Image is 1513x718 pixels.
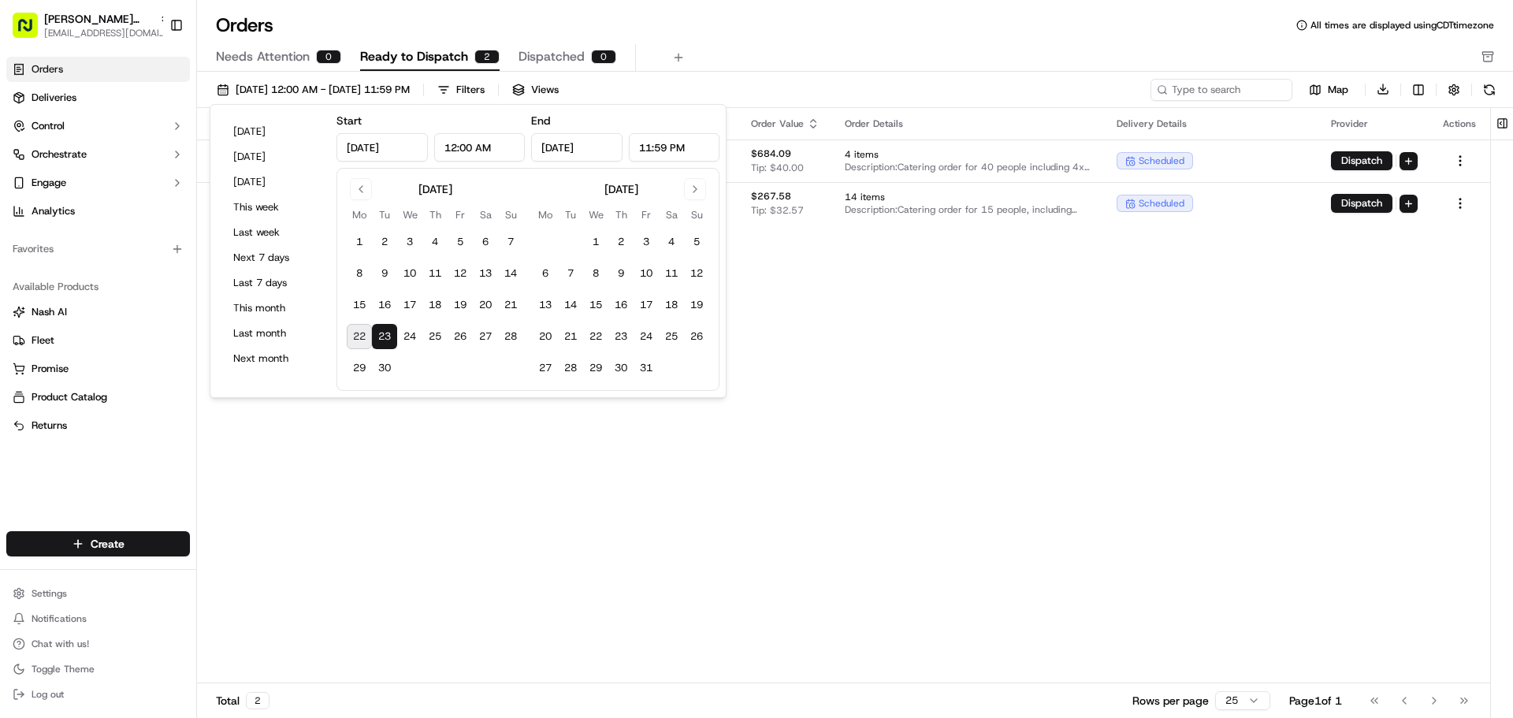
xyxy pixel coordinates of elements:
[583,229,608,255] button: 1
[268,155,287,174] button: Start new chat
[558,292,583,318] button: 14
[246,692,270,709] div: 2
[372,292,397,318] button: 16
[226,322,321,344] button: Last month
[16,229,41,255] img: Liam S.
[1331,151,1392,170] button: Dispatch
[6,385,190,410] button: Product Catalog
[604,181,638,197] div: [DATE]
[336,133,428,162] input: Date
[32,362,69,376] span: Promise
[634,324,659,349] button: 24
[6,356,190,381] button: Promise
[372,261,397,286] button: 9
[6,531,190,556] button: Create
[44,11,153,27] button: [PERSON_NAME][GEOGRAPHIC_DATA]
[473,229,498,255] button: 6
[16,16,47,47] img: Nash
[608,292,634,318] button: 16
[634,206,659,223] th: Friday
[372,229,397,255] button: 2
[1443,117,1478,130] div: Actions
[751,190,791,203] span: $267.58
[533,206,558,223] th: Monday
[226,287,258,299] span: [DATE]
[6,6,163,44] button: [PERSON_NAME][GEOGRAPHIC_DATA][EMAIL_ADDRESS][DOMAIN_NAME]
[91,536,125,552] span: Create
[422,324,448,349] button: 25
[1478,79,1500,101] button: Refresh
[372,324,397,349] button: 23
[634,261,659,286] button: 10
[608,324,634,349] button: 23
[111,390,191,403] a: Powered byPylon
[456,83,485,97] div: Filters
[336,113,362,128] label: Start
[226,297,321,319] button: This month
[558,206,583,223] th: Tuesday
[531,113,550,128] label: End
[13,419,184,433] a: Returns
[6,113,190,139] button: Control
[1132,693,1209,709] p: Rows per page
[608,261,634,286] button: 9
[32,419,67,433] span: Returns
[217,287,223,299] span: •
[347,229,372,255] button: 1
[16,151,44,179] img: 1736555255976-a54dd68f-1ca7-489b-9aae-adbdc363a1c4
[6,85,190,110] a: Deliveries
[498,261,523,286] button: 14
[16,63,287,88] p: Welcome 👋
[430,79,492,101] button: Filters
[1310,19,1494,32] span: All times are displayed using CDT timezone
[149,352,253,368] span: API Documentation
[44,27,170,39] button: [EMAIL_ADDRESS][DOMAIN_NAME]
[226,121,321,143] button: [DATE]
[845,117,1091,130] div: Order Details
[533,355,558,381] button: 27
[629,133,720,162] input: Time
[659,206,684,223] th: Saturday
[608,355,634,381] button: 30
[473,206,498,223] th: Saturday
[1139,197,1184,210] span: scheduled
[397,261,422,286] button: 10
[139,244,172,257] span: [DATE]
[634,229,659,255] button: 3
[684,324,709,349] button: 26
[659,261,684,286] button: 11
[6,582,190,605] button: Settings
[316,50,341,64] div: 0
[127,346,259,374] a: 💻API Documentation
[49,244,128,257] span: [PERSON_NAME]
[244,202,287,221] button: See all
[210,79,417,101] button: [DATE] 12:00 AM - [DATE] 11:59 PM
[32,612,87,625] span: Notifications
[226,146,321,168] button: [DATE]
[16,205,106,218] div: Past conversations
[32,147,87,162] span: Orchestrate
[448,229,473,255] button: 5
[6,299,190,325] button: Nash AI
[448,206,473,223] th: Friday
[659,292,684,318] button: 18
[583,292,608,318] button: 15
[684,292,709,318] button: 19
[583,206,608,223] th: Wednesday
[6,328,190,353] button: Fleet
[558,261,583,286] button: 7
[531,83,559,97] span: Views
[397,229,422,255] button: 3
[473,324,498,349] button: 27
[41,102,284,118] input: Got a question? Start typing here...
[845,148,1091,161] span: 4 items
[533,324,558,349] button: 20
[533,261,558,286] button: 6
[226,247,321,269] button: Next 7 days
[236,83,410,97] span: [DATE] 12:00 AM - [DATE] 11:59 PM
[13,362,184,376] a: Promise
[659,229,684,255] button: 4
[558,355,583,381] button: 28
[1117,117,1306,130] div: Delivery Details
